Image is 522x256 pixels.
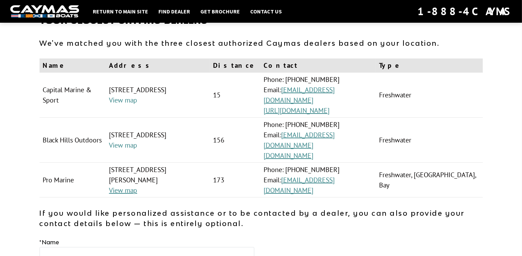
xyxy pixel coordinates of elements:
[376,58,483,73] th: Type
[264,85,335,105] a: [EMAIL_ADDRESS][DOMAIN_NAME]
[260,58,376,73] th: Contact
[40,118,106,163] td: Black Hills Outdoors
[40,73,106,118] td: Capital Marine & Sport
[418,4,512,19] div: 1-888-4CAYMAS
[264,106,330,115] a: [URL][DOMAIN_NAME]
[376,163,483,198] td: Freshwater, [GEOGRAPHIC_DATA], Bay
[210,118,260,163] td: 156
[260,163,376,198] td: Phone: [PHONE_NUMBER] Email:
[105,73,210,118] td: [STREET_ADDRESS]
[264,130,335,150] a: [EMAIL_ADDRESS][DOMAIN_NAME]
[376,118,483,163] td: Freshwater
[260,118,376,163] td: Phone: [PHONE_NUMBER] Email:
[40,163,106,198] td: Pro Marine
[40,208,483,228] p: If you would like personalized assistance or to be contacted by a dealer, you can also provide yo...
[155,7,193,16] a: Find Dealer
[210,73,260,118] td: 15
[89,7,152,16] a: Return to main site
[210,163,260,198] td: 173
[210,58,260,73] th: Distance
[376,73,483,118] td: Freshwater
[109,96,137,105] a: View map
[40,38,483,48] p: We've matched you with the three closest authorized Caymas dealers based on your location.
[247,7,285,16] a: Contact Us
[105,118,210,163] td: [STREET_ADDRESS]
[109,141,137,150] a: View map
[264,175,335,195] a: [EMAIL_ADDRESS][DOMAIN_NAME]
[260,73,376,118] td: Phone: [PHONE_NUMBER] Email:
[105,163,210,198] td: [STREET_ADDRESS][PERSON_NAME]
[109,186,137,195] a: View map
[264,151,313,160] a: [DOMAIN_NAME]
[197,7,243,16] a: Get Brochure
[40,238,59,246] label: Name
[105,58,210,73] th: Address
[10,5,79,18] img: white-logo-c9c8dbefe5ff5ceceb0f0178aa75bf4bb51f6bca0971e226c86eb53dfe498488.png
[40,58,106,73] th: Name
